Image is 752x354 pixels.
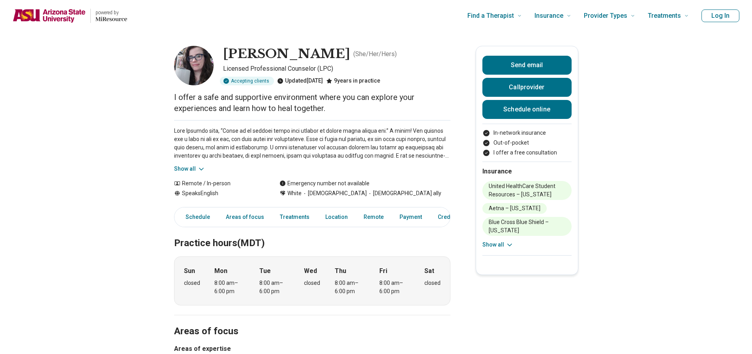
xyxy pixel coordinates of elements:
div: 8:00 am – 6:00 pm [335,279,365,296]
strong: Thu [335,266,346,276]
a: Payment [395,209,427,225]
div: Accepting clients [220,77,274,85]
a: Location [321,209,353,225]
span: White [287,189,302,198]
strong: Wed [304,266,317,276]
span: Treatments [648,10,681,21]
strong: Tue [259,266,271,276]
button: Show all [482,241,514,249]
h1: [PERSON_NAME] [223,46,350,62]
div: closed [424,279,441,287]
span: Provider Types [584,10,627,21]
h2: Insurance [482,167,572,176]
a: Schedule online [482,100,572,119]
button: Callprovider [482,78,572,97]
li: Aetna – [US_STATE] [482,203,547,214]
a: Remote [359,209,388,225]
div: Emergency number not available [279,179,369,188]
div: 8:00 am – 6:00 pm [259,279,290,296]
strong: Mon [214,266,227,276]
h2: Practice hours (MDT) [174,218,450,250]
li: Out-of-pocket [482,139,572,147]
p: I offer a safe and supportive environment where you can explore your experiences and learn how to... [174,92,450,114]
button: Log In [701,9,739,22]
li: Blue Cross Blue Shield – [US_STATE] [482,217,572,236]
div: When does the program meet? [174,256,450,305]
div: closed [184,279,200,287]
p: powered by [96,9,127,16]
a: Credentials [433,209,473,225]
div: 9 years in practice [326,77,380,85]
li: I offer a free consultation [482,149,572,157]
a: Treatments [275,209,314,225]
p: Lore Ipsumdo sita, “Conse ad el seddoei tempo inci utlabor et dolore magna aliqua eni.” A minim! ... [174,127,450,160]
strong: Fri [379,266,387,276]
a: Areas of focus [221,209,269,225]
a: Home page [13,3,127,28]
img: Jessica Lowrance, Licensed Professional Counselor (LPC) [174,46,214,85]
span: Find a Therapist [467,10,514,21]
div: Speaks English [174,189,264,198]
h2: Areas of focus [174,306,450,338]
strong: Sun [184,266,195,276]
li: In-network insurance [482,129,572,137]
div: 8:00 am – 6:00 pm [214,279,245,296]
span: [DEMOGRAPHIC_DATA] ally [367,189,441,198]
p: ( She/Her/Hers ) [353,49,397,59]
div: Remote / In-person [174,179,264,188]
p: Licensed Professional Counselor (LPC) [223,64,450,73]
h3: Areas of expertise [174,344,450,354]
span: [DEMOGRAPHIC_DATA] [302,189,367,198]
div: Updated [DATE] [277,77,323,85]
ul: Payment options [482,129,572,157]
div: closed [304,279,320,287]
span: Insurance [534,10,563,21]
button: Send email [482,56,572,75]
div: 8:00 am – 6:00 pm [379,279,410,296]
a: Schedule [176,209,215,225]
button: Show all [174,165,205,173]
strong: Sat [424,266,434,276]
li: United HealthCare Student Resources – [US_STATE] [482,181,572,200]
